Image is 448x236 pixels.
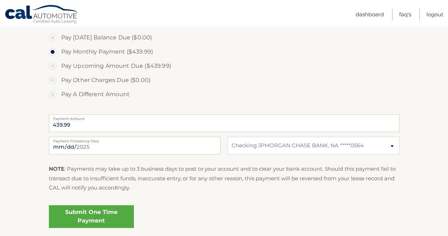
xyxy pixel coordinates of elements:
label: Pay A Different Amount [49,87,399,101]
a: Submit One Time Payment [49,205,134,228]
label: Pay Monthly Payment ($439.99) [49,45,399,59]
label: Pay Other Charges Due ($0.00) [49,73,399,87]
input: Payment Date [49,137,221,154]
label: Payment Amount [49,114,399,120]
p: : Payments may take up to 3 business days to post to your account and to clear your bank account.... [49,164,399,192]
label: Payment Processing Date [49,137,221,142]
label: Pay [DATE] Balance Due ($0.00) [49,31,399,45]
a: Logout [426,9,443,20]
a: FAQ's [399,9,411,20]
input: Payment Amount [49,114,399,132]
a: Cal Automotive [5,5,79,25]
a: Dashboard [356,9,384,20]
label: Pay Upcoming Amount Due ($439.99) [49,59,399,73]
strong: NOTE [49,165,64,172]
